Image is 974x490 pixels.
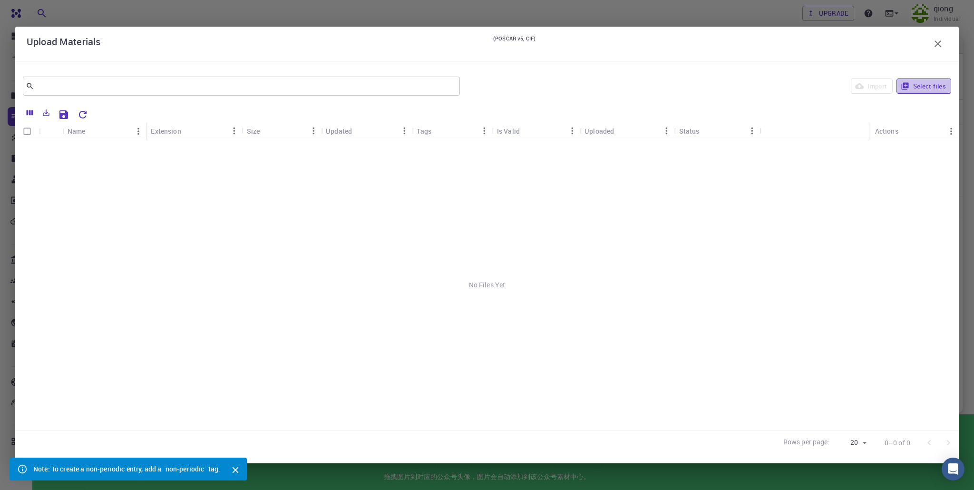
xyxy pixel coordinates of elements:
[944,124,959,139] button: Menu
[242,122,321,140] div: Size
[834,436,869,450] div: 20
[397,123,412,138] button: Menu
[54,105,73,124] button: Save Explorer Settings
[306,123,321,138] button: Menu
[39,122,63,140] div: Icon
[674,122,760,140] div: Status
[68,122,86,140] div: Name
[875,122,898,140] div: Actions
[326,122,352,140] div: Updated
[679,122,700,140] div: Status
[227,123,242,138] button: Menu
[417,122,431,140] div: Tags
[896,78,951,94] button: Select files
[131,124,146,139] button: Menu
[744,123,760,138] button: Menu
[146,122,242,140] div: Extension
[885,438,910,448] p: 0–0 of 0
[247,122,260,140] div: Size
[565,123,580,138] button: Menu
[22,105,38,120] button: Columns
[492,122,580,140] div: Is Valid
[580,122,674,140] div: Uploaded
[63,122,146,140] div: Name
[73,105,92,124] button: Reset Explorer Settings
[15,140,959,430] div: No Files Yet
[783,437,830,448] p: Rows per page:
[412,122,492,140] div: Tags
[24,6,39,15] span: 支持
[659,123,674,138] button: Menu
[493,34,536,53] small: (POSCAR v5, CIF)
[321,122,412,140] div: Updated
[260,123,275,138] button: Sort
[181,123,196,138] button: Sort
[497,122,520,140] div: Is Valid
[942,458,964,480] div: Open Intercom Messenger
[27,34,947,53] div: Upload Materials
[352,123,367,138] button: Sort
[477,123,492,138] button: Menu
[151,122,181,140] div: Extension
[33,461,220,478] div: Note: To create a non-periodic entry, add a `non-periodic` tag.
[228,462,243,478] button: Close
[870,122,959,140] div: Actions
[584,122,614,140] div: Uploaded
[38,105,54,120] button: Export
